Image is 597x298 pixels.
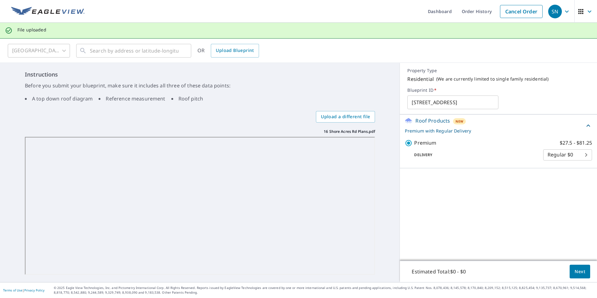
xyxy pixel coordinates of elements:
div: SN [548,5,562,18]
p: Estimated Total: $0 - $0 [407,265,470,278]
p: Delivery [405,152,543,158]
img: EV Logo [11,7,85,16]
div: [GEOGRAPHIC_DATA] [8,42,70,59]
button: Next [570,265,590,279]
p: Roof Products [415,117,450,124]
h6: Instructions [25,70,375,79]
li: Roof pitch [171,95,203,102]
div: OR [197,44,259,58]
p: $27.5 - $81.25 [560,139,592,147]
p: Property Type [407,68,590,73]
p: Premium with Regular Delivery [405,128,585,134]
a: Privacy Policy [24,288,44,292]
p: File uploaded [17,27,46,33]
p: | [3,288,44,292]
span: New [456,119,463,124]
input: Search by address or latitude-longitude [90,42,178,59]
div: Roof ProductsNewPremium with Regular Delivery [405,117,592,134]
iframe: 16 Shore Acres Rd Plans.pdf [25,137,375,275]
label: Blueprint ID [407,87,590,93]
a: Upload Blueprint [211,44,259,58]
p: Residential [407,75,434,83]
p: Premium [414,139,436,147]
li: Reference measurement [99,95,165,102]
label: Upload a different file [316,111,375,123]
span: Upload a different file [321,113,370,121]
div: Regular $0 [543,146,592,164]
p: Before you submit your blueprint, make sure it includes all three of these data points: [25,82,375,89]
li: A top down roof diagram [25,95,93,102]
p: 16 Shore Acres Rd Plans.pdf [324,129,375,134]
p: ( We are currently limited to single family residential ) [436,76,548,82]
span: Next [575,268,585,276]
p: © 2025 Eagle View Technologies, Inc. and Pictometry International Corp. All Rights Reserved. Repo... [54,286,594,295]
span: Upload Blueprint [216,47,254,54]
a: Cancel Order [500,5,543,18]
a: Terms of Use [3,288,22,292]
